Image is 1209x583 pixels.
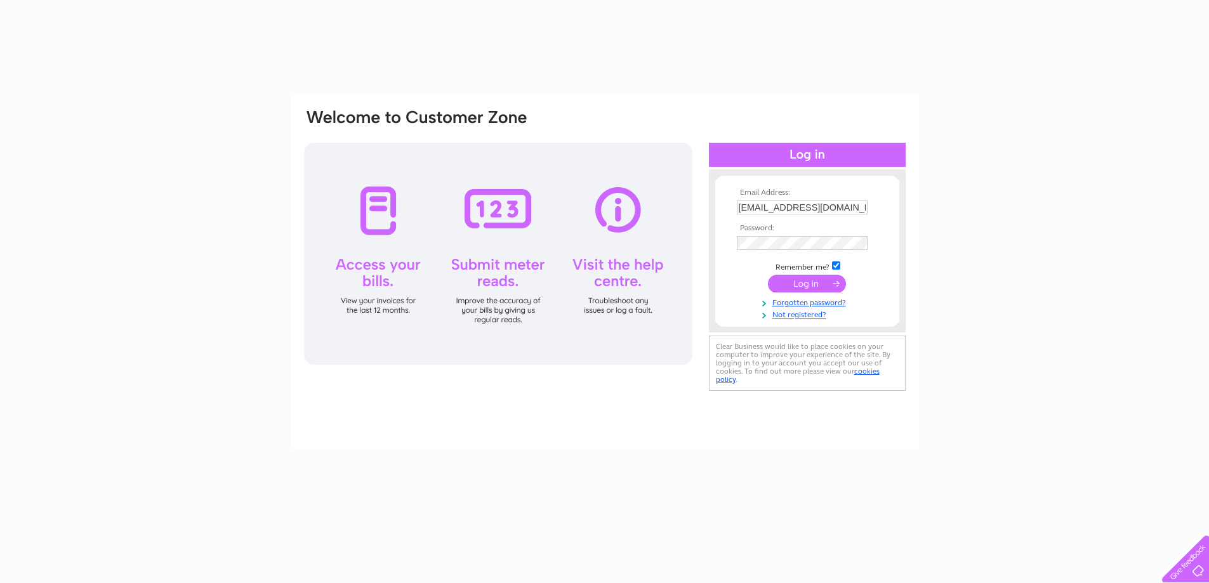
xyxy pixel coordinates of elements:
a: cookies policy [716,367,880,384]
a: Not registered? [737,308,881,320]
th: Password: [734,224,881,233]
th: Email Address: [734,188,881,197]
a: Forgotten password? [737,296,881,308]
td: Remember me? [734,259,881,272]
div: Clear Business would like to place cookies on your computer to improve your experience of the sit... [709,336,906,391]
input: Submit [768,275,846,292]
